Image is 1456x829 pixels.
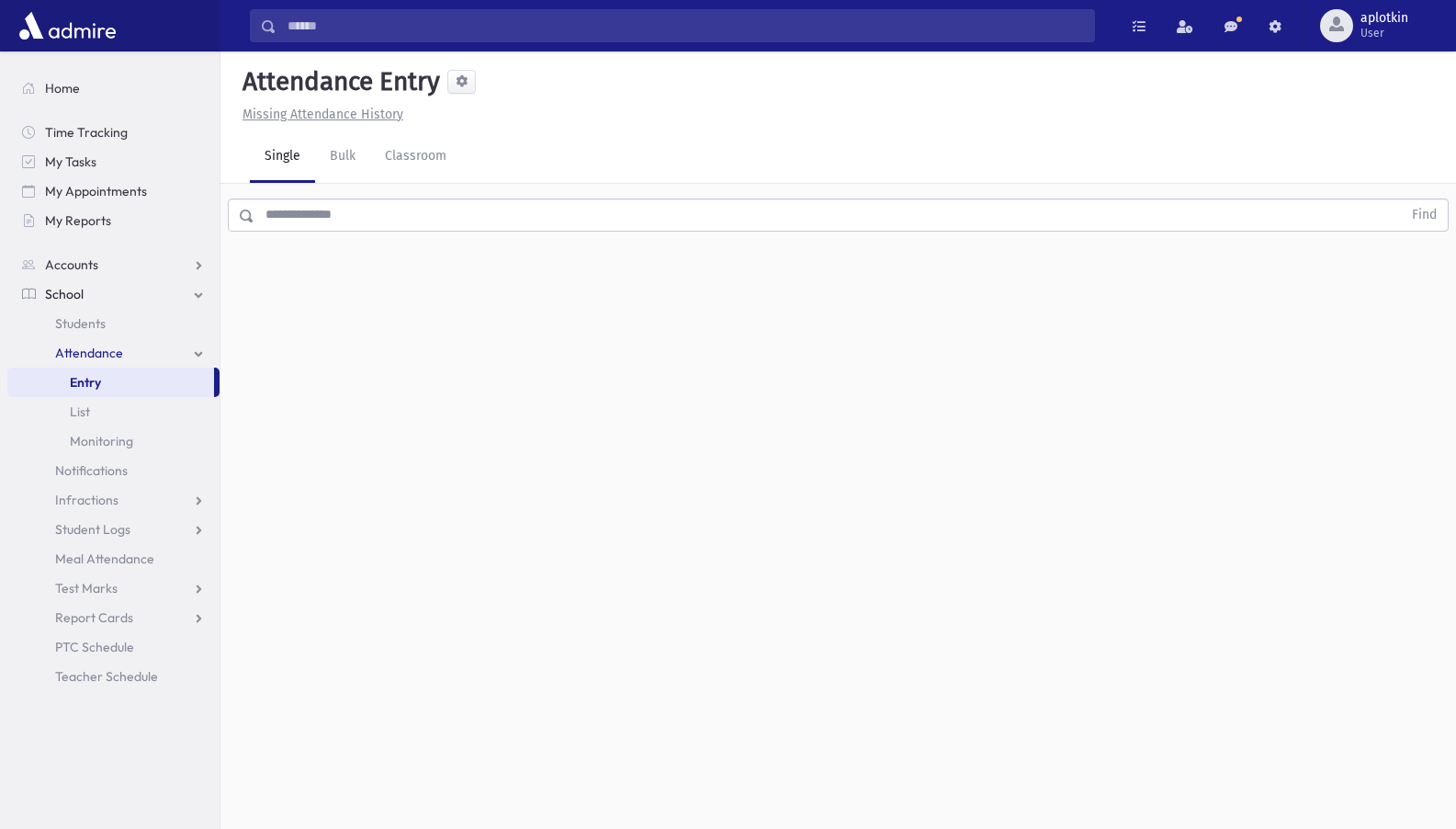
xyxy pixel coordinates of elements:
[7,338,220,368] a: Attendance
[7,397,220,426] a: List
[7,544,220,573] a: Meal Attendance
[1401,199,1448,231] button: Find
[7,279,220,309] a: School
[55,345,123,361] span: Attendance
[45,256,98,273] span: Accounts
[243,107,403,122] u: Missing Attendance History
[55,580,118,596] span: Test Marks
[45,212,111,229] span: My Reports
[55,492,119,508] span: Infractions
[55,609,133,626] span: Report Cards
[55,521,130,538] span: Student Logs
[1360,26,1408,40] span: User
[7,603,220,632] a: Report Cards
[7,515,220,544] a: Student Logs
[70,433,133,449] span: Monitoring
[7,309,220,338] a: Students
[7,206,220,235] a: My Reports
[7,485,220,515] a: Infractions
[235,66,440,97] h5: Attendance Entry
[235,107,403,122] a: Missing Attendance History
[7,456,220,485] a: Notifications
[7,368,214,397] a: Entry
[277,9,1094,42] input: Search
[7,176,220,206] a: My Appointments
[7,573,220,603] a: Test Marks
[250,131,315,183] a: Single
[7,74,220,103] a: Home
[370,131,461,183] a: Classroom
[55,462,128,479] span: Notifications
[70,374,101,391] span: Entry
[315,131,370,183] a: Bulk
[45,124,128,141] span: Time Tracking
[7,118,220,147] a: Time Tracking
[7,662,220,691] a: Teacher Schedule
[45,286,84,302] span: School
[55,668,158,685] span: Teacher Schedule
[55,551,154,567] span: Meal Attendance
[7,632,220,662] a: PTC Schedule
[70,403,90,420] span: List
[1360,11,1408,26] span: aplotkin
[15,7,120,44] img: AdmirePro
[7,147,220,176] a: My Tasks
[7,250,220,279] a: Accounts
[45,80,80,97] span: Home
[55,639,134,655] span: PTC Schedule
[45,153,96,170] span: My Tasks
[45,183,147,199] span: My Appointments
[7,426,220,456] a: Monitoring
[55,315,106,332] span: Students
